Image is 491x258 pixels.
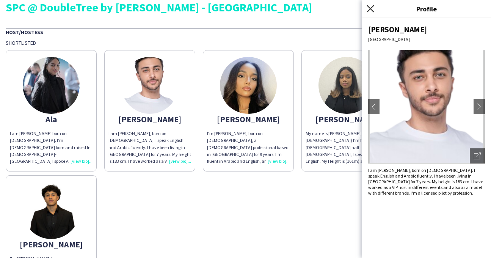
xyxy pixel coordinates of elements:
div: [GEOGRAPHIC_DATA] [368,36,485,42]
div: Ala [10,116,93,123]
img: thumb-678ff85a2424b.jpeg [318,57,375,114]
img: thumb-66f866b7de65e.jpeg [23,57,80,114]
img: thumb-6559779abb9d4.jpeg [220,57,277,114]
div: I am [PERSON_NAME], born on [DEMOGRAPHIC_DATA]. I speak English and Arabic fluently. I have been ... [108,130,191,165]
h3: Profile [362,4,491,14]
div: Shortlisted [6,39,485,46]
div: [PERSON_NAME] [306,116,388,123]
div: SPC @ DoubleTree by [PERSON_NAME] - [GEOGRAPHIC_DATA] [6,2,485,13]
div: Host/Hostess [6,28,485,36]
div: [PERSON_NAME] [108,116,191,123]
div: [PERSON_NAME] [10,241,93,248]
div: [PERSON_NAME] [207,116,290,123]
div: [PERSON_NAME] [368,24,485,35]
div: I am [PERSON_NAME] born on [DEMOGRAPHIC_DATA]. I’m [DEMOGRAPHIC_DATA] born and raised In [DEMOGRA... [10,130,93,165]
div: I am [PERSON_NAME], born on [DEMOGRAPHIC_DATA]. I speak English and Arabic fluently. I have been ... [368,167,485,196]
div: I'm [PERSON_NAME], born on [DEMOGRAPHIC_DATA], a [DEMOGRAPHIC_DATA] professional based in [GEOGRA... [207,130,290,165]
img: thumb-68ac1b91862d8.jpeg [23,182,80,239]
img: Crew avatar or photo [368,50,485,164]
div: My name is [PERSON_NAME], Born on ( [DEMOGRAPHIC_DATA]) I’m half [DEMOGRAPHIC_DATA] half [DEMOGRA... [306,130,388,165]
div: Open photos pop-in [470,148,485,164]
img: thumb-9e882183-ba0c-497a-86f9-db893e2c1540.png [121,57,178,114]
